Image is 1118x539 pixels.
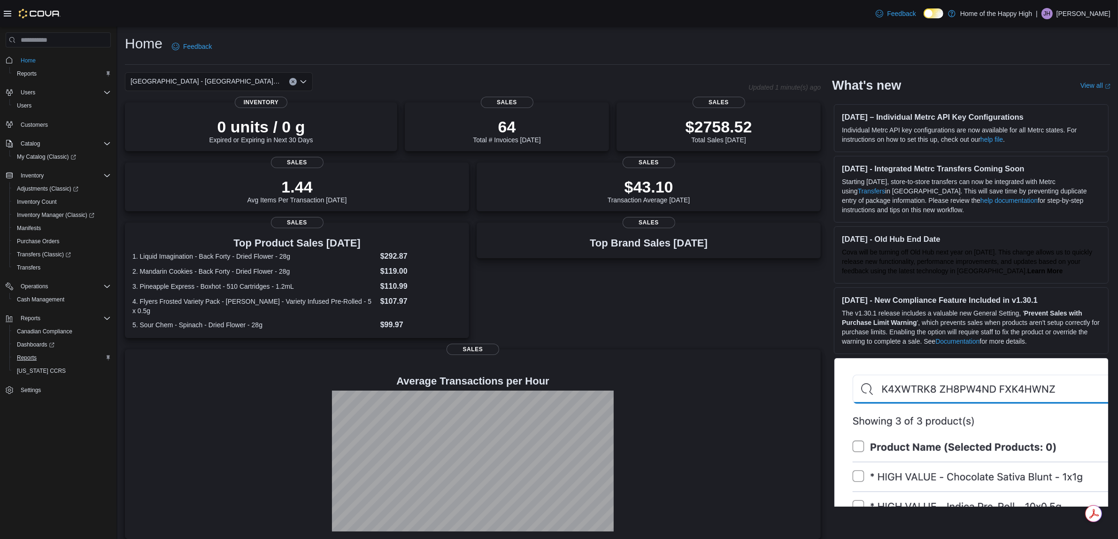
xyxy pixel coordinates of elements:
[17,87,111,98] span: Users
[2,169,115,182] button: Inventory
[13,68,40,79] a: Reports
[623,217,675,228] span: Sales
[13,100,111,111] span: Users
[271,217,324,228] span: Sales
[842,308,1101,346] p: The v1.30.1 release includes a valuable new General Setting, ' ', which prevents sales when produ...
[13,223,111,234] span: Manifests
[21,140,40,147] span: Catalog
[9,222,115,235] button: Manifests
[980,197,1038,204] a: help documentation
[686,117,752,136] p: $2758.52
[13,196,61,208] a: Inventory Count
[1036,8,1038,19] p: |
[17,87,39,98] button: Users
[842,234,1101,244] h3: [DATE] - Old Hub End Date
[19,9,61,18] img: Cova
[2,86,115,99] button: Users
[168,37,216,56] a: Feedback
[17,328,72,335] span: Canadian Compliance
[9,195,115,208] button: Inventory Count
[872,4,919,23] a: Feedback
[842,177,1101,215] p: Starting [DATE], store-to-store transfers can now be integrated with Metrc using in [GEOGRAPHIC_D...
[17,211,94,219] span: Inventory Manager (Classic)
[887,9,916,18] span: Feedback
[9,150,115,163] a: My Catalog (Classic)
[17,70,37,77] span: Reports
[13,294,68,305] a: Cash Management
[960,8,1032,19] p: Home of the Happy High
[9,208,115,222] a: Inventory Manager (Classic)
[13,183,82,194] a: Adjustments (Classic)
[289,78,297,85] button: Clear input
[13,262,44,273] a: Transfers
[17,281,111,292] span: Operations
[842,112,1101,122] h3: [DATE] – Individual Metrc API Key Configurations
[13,294,111,305] span: Cash Management
[17,102,31,109] span: Users
[13,352,111,363] span: Reports
[132,297,377,316] dt: 4. Flyers Frosted Variety Pack - [PERSON_NAME] - Variety Infused Pre-Rolled - 5 x 0.5g
[17,251,71,258] span: Transfers (Classic)
[9,325,115,338] button: Canadian Compliance
[21,315,40,322] span: Reports
[380,251,462,262] dd: $292.87
[858,187,886,195] a: Transfers
[17,313,44,324] button: Reports
[842,248,1092,275] span: Cova will be turning off Old Hub next year on [DATE]. This change allows us to quickly release ne...
[17,170,111,181] span: Inventory
[2,53,115,67] button: Home
[2,118,115,131] button: Customers
[17,119,111,131] span: Customers
[9,364,115,377] button: [US_STATE] CCRS
[131,76,280,87] span: [GEOGRAPHIC_DATA] - [GEOGRAPHIC_DATA] - Fire & Flower
[17,313,111,324] span: Reports
[17,385,45,396] a: Settings
[380,281,462,292] dd: $110.99
[832,78,901,93] h2: What's new
[13,151,111,162] span: My Catalog (Classic)
[17,238,60,245] span: Purchase Orders
[17,198,57,206] span: Inventory Count
[447,344,499,355] span: Sales
[924,18,924,19] span: Dark Mode
[693,97,745,108] span: Sales
[380,266,462,277] dd: $119.00
[13,326,76,337] a: Canadian Compliance
[132,252,377,261] dt: 1. Liquid Imagination - Back Forty - Dried Flower - 28g
[842,295,1101,305] h3: [DATE] - New Compliance Feature Included in v1.30.1
[13,151,80,162] a: My Catalog (Classic)
[473,117,540,136] p: 64
[9,67,115,80] button: Reports
[9,182,115,195] a: Adjustments (Classic)
[13,365,69,377] a: [US_STATE] CCRS
[125,34,162,53] h1: Home
[183,42,212,51] span: Feedback
[13,262,111,273] span: Transfers
[380,319,462,331] dd: $99.97
[623,157,675,168] span: Sales
[17,185,78,192] span: Adjustments (Classic)
[935,338,979,345] a: Documentation
[13,100,35,111] a: Users
[748,84,821,91] p: Updated 1 minute(s) ago
[247,177,347,196] p: 1.44
[132,320,377,330] dt: 5. Sour Chem - Spinach - Dried Flower - 28g
[271,157,324,168] span: Sales
[9,261,115,274] button: Transfers
[132,267,377,276] dt: 2. Mandarin Cookies - Back Forty - Dried Flower - 28g
[842,164,1101,173] h3: [DATE] - Integrated Metrc Transfers Coming Soon
[9,351,115,364] button: Reports
[13,326,111,337] span: Canadian Compliance
[2,383,115,397] button: Settings
[473,117,540,144] div: Total # Invoices [DATE]
[17,54,111,66] span: Home
[1080,82,1110,89] a: View allExternal link
[842,125,1101,144] p: Individual Metrc API key configurations are now available for all Metrc states. For instructions ...
[1027,267,1063,275] strong: Learn More
[21,89,35,96] span: Users
[1105,84,1110,89] svg: External link
[13,183,111,194] span: Adjustments (Classic)
[21,121,48,129] span: Customers
[13,249,111,260] span: Transfers (Classic)
[132,238,462,249] h3: Top Product Sales [DATE]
